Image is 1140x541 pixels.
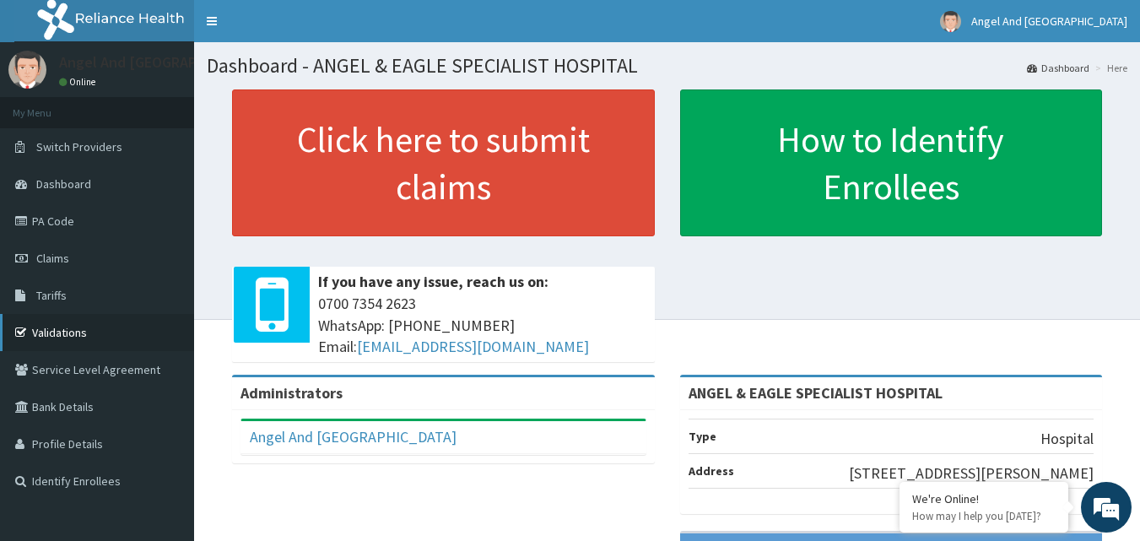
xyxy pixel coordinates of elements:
span: 0700 7354 2623 WhatsApp: [PHONE_NUMBER] Email: [318,293,646,358]
img: User Image [8,51,46,89]
p: Hospital [1040,428,1094,450]
img: User Image [940,11,961,32]
b: If you have any issue, reach us on: [318,272,548,291]
h1: Dashboard - ANGEL & EAGLE SPECIALIST HOSPITAL [207,55,1127,77]
img: d_794563401_company_1708531726252_794563401 [31,84,68,127]
a: Dashboard [1027,61,1089,75]
span: Switch Providers [36,139,122,154]
strong: ANGEL & EAGLE SPECIALIST HOSPITAL [689,383,943,403]
b: Administrators [240,383,343,403]
b: Type [689,429,716,444]
a: Angel And [GEOGRAPHIC_DATA] [250,427,457,446]
span: Dashboard [36,176,91,192]
a: [EMAIL_ADDRESS][DOMAIN_NAME] [357,337,589,356]
p: [STREET_ADDRESS][PERSON_NAME] [849,463,1094,484]
span: We're online! [98,163,233,333]
div: Minimize live chat window [277,8,317,49]
span: Angel And [GEOGRAPHIC_DATA] [971,14,1127,29]
a: Online [59,76,100,88]
a: Click here to submit claims [232,89,655,236]
span: Tariffs [36,288,67,303]
b: Address [689,463,734,479]
p: Angel And [GEOGRAPHIC_DATA] [59,55,268,70]
div: Chat with us now [88,95,284,116]
textarea: Type your message and hit 'Enter' [8,361,321,420]
p: How may I help you today? [912,509,1056,523]
a: How to Identify Enrollees [680,89,1103,236]
div: We're Online! [912,491,1056,506]
li: Here [1091,61,1127,75]
span: Claims [36,251,69,266]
